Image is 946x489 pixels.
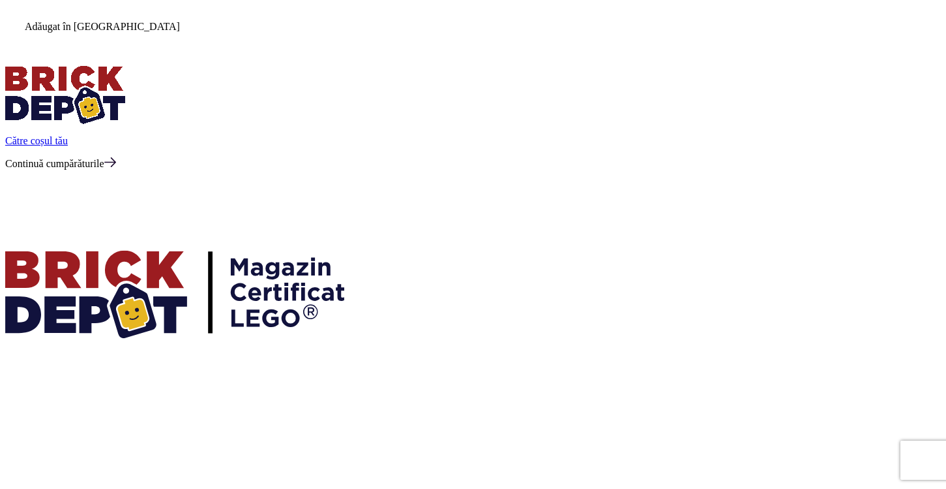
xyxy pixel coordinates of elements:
span: Adăugat în [GEOGRAPHIC_DATA] [25,21,180,32]
img: Arrow%20-%20Down.svg [104,157,116,167]
img: addedtocart [5,10,25,30]
a: Către coșul tău [5,135,68,146]
img: addedtocart [5,43,18,55]
p: Continuă cumpărăturile [5,157,941,170]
